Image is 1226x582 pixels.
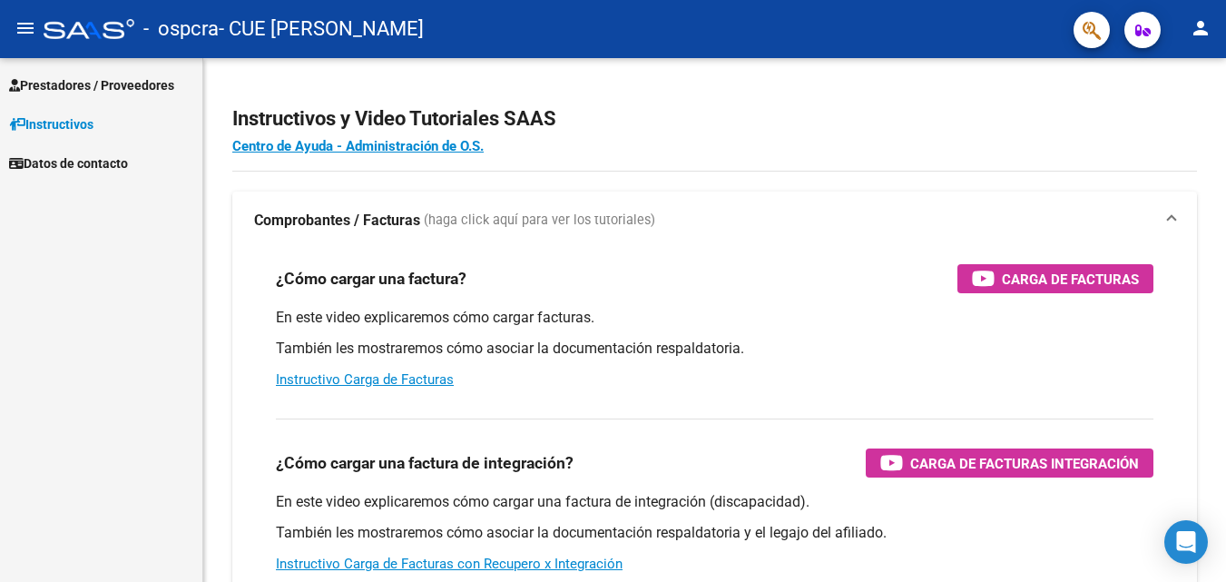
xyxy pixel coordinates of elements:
p: En este video explicaremos cómo cargar facturas. [276,308,1153,328]
p: También les mostraremos cómo asociar la documentación respaldatoria y el legajo del afiliado. [276,523,1153,543]
span: - CUE [PERSON_NAME] [219,9,424,49]
span: Carga de Facturas Integración [910,452,1139,475]
a: Centro de Ayuda - Administración de O.S. [232,138,484,154]
a: Instructivo Carga de Facturas [276,371,454,388]
button: Carga de Facturas Integración [866,449,1153,478]
p: En este video explicaremos cómo cargar una factura de integración (discapacidad). [276,492,1153,512]
mat-icon: person [1190,17,1211,39]
mat-expansion-panel-header: Comprobantes / Facturas (haga click aquí para ver los tutoriales) [232,192,1197,250]
h3: ¿Cómo cargar una factura de integración? [276,450,574,476]
span: Datos de contacto [9,153,128,173]
span: Carga de Facturas [1002,268,1139,291]
span: Prestadores / Proveedores [9,75,174,95]
span: (haga click aquí para ver los tutoriales) [424,211,655,231]
span: Instructivos [9,114,93,134]
div: Open Intercom Messenger [1164,520,1208,564]
a: Instructivo Carga de Facturas con Recupero x Integración [276,556,623,572]
button: Carga de Facturas [957,264,1153,293]
span: - ospcra [143,9,219,49]
mat-icon: menu [15,17,36,39]
h3: ¿Cómo cargar una factura? [276,266,466,291]
p: También les mostraremos cómo asociar la documentación respaldatoria. [276,339,1153,359]
h2: Instructivos y Video Tutoriales SAAS [232,102,1197,136]
strong: Comprobantes / Facturas [254,211,420,231]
